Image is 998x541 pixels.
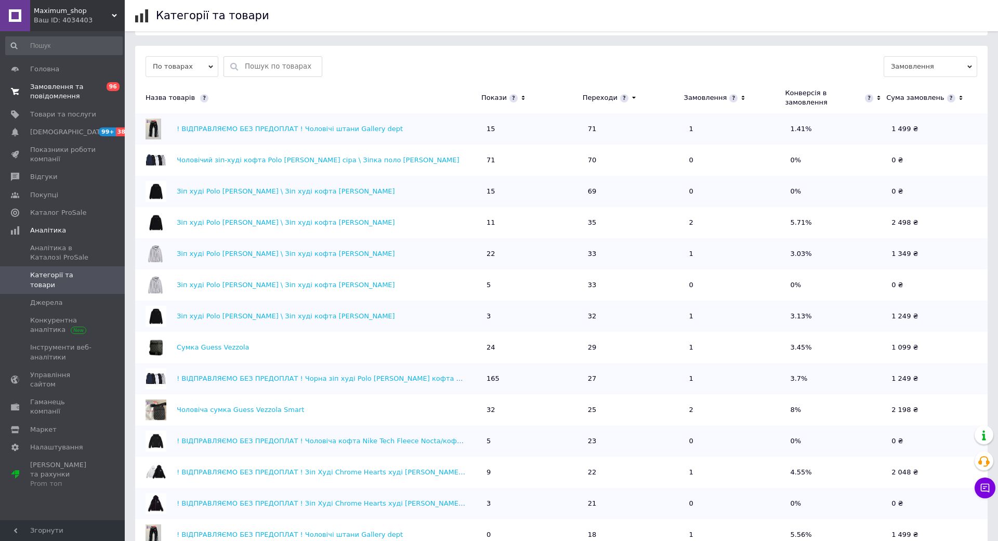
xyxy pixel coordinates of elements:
td: 0 ₴ [886,176,988,207]
img: Чоловічий зіп-худі кофта Polo Ralph Lauren сіра \ Зіпка поло ральф лаурен [146,150,166,171]
td: 1.41% [785,113,886,145]
td: 35 [583,207,684,238]
td: 0 [684,269,785,301]
td: 165 [481,363,583,394]
span: По товарах [146,56,218,77]
td: 0% [785,426,886,457]
a: Сумка Guess Vezzola [177,343,249,351]
a: Чоловічий зіп-худі кофта Polo [PERSON_NAME] сіра \ Зіпка поло [PERSON_NAME] [177,156,459,164]
span: 96 [107,82,120,91]
td: 2 198 ₴ [886,394,988,426]
td: 1 499 ₴ [886,113,988,145]
td: 32 [481,394,583,426]
span: Аналітика в Каталозі ProSale [30,243,96,262]
td: 2 [684,394,785,426]
td: 22 [481,238,583,269]
td: 23 [583,426,684,457]
td: 3 [481,301,583,332]
td: 5 [481,426,583,457]
td: 27 [583,363,684,394]
a: ! ВІДПРАВЛЯЄМО БЕЗ ПРЕДОПЛАТ ! Чорна зіп худі Polo [PERSON_NAME] кофта поло [PERSON_NAME], кофта,... [177,375,658,382]
img: Чоловіча сумка Guess Vezzola Smart [146,400,166,420]
a: Чоловіча сумка Guess Vezzola Smart [177,406,304,414]
div: Ваш ID: 4034403 [34,16,125,25]
a: Зіп худі Polo [PERSON_NAME] \ Зіп худі кофта [PERSON_NAME] [177,250,395,257]
td: 1 [684,113,785,145]
td: 0 ₴ [886,488,988,519]
td: 3.03% [785,238,886,269]
img: Сумка Guess Vezzola [146,337,166,358]
span: Товари та послуги [30,110,96,119]
td: 0% [785,488,886,519]
td: 33 [583,238,684,269]
div: Переходи [583,93,618,102]
span: Гаманець компанії [30,397,96,416]
a: Зіп худі Polo [PERSON_NAME] \ Зіп худі кофта [PERSON_NAME] [177,312,395,320]
a: ! ВІДПРАВЛЯЄМО БЕЗ ПРЕДОПЛАТ ! Зіп Худі Chrome Hearts худі [PERSON_NAME] зіпка хром харц кофта Ch... [177,468,617,476]
td: 11 [481,207,583,238]
td: 24 [481,332,583,363]
td: 0 [684,488,785,519]
input: Пошук [5,36,123,55]
td: 4.55% [785,457,886,488]
img: ! ВІДПРАВЛЯЄМО БЕЗ ПРЕДОПЛАТ ! Чоловіча кофта Nike Tech Fleece Nocta/кофта найк нокта S, Чорний [146,431,166,452]
td: 22 [583,457,684,488]
td: 29 [583,332,684,363]
span: Маркет [30,425,57,434]
span: Maximum_shop [34,6,112,16]
td: 0 ₴ [886,145,988,176]
img: Зіп худі Polo Ralph Lauren \ Зіп худі кофта Поло Ральф Лорен [146,181,166,202]
span: [PERSON_NAME] та рахунки [30,460,96,489]
td: 5 [481,269,583,301]
td: 1 249 ₴ [886,301,988,332]
td: 0 [684,176,785,207]
div: Prom топ [30,479,96,488]
span: Покупці [30,190,58,200]
img: Зіп худі Polo Ralph Lauren \ Зіп худі кофта Поло Ральф Лорен [146,212,166,233]
a: ! ВІДПРАВЛЯЄМО БЕЗ ПРЕДОПЛАТ ! Чоловічі штани Gallery dept [177,125,403,133]
td: 2 048 ₴ [886,457,988,488]
span: Конкурентна аналітика [30,316,96,334]
div: Сума замовлень [886,93,944,102]
td: 0% [785,269,886,301]
td: 0 ₴ [886,426,988,457]
img: ! ВІДПРАВЛЯЄМО БЕЗ ПРЕДОПЛАТ ! Зіп Худі Chrome Hearts худі Хром Хартс зіпка хром харц кофта Chrom... [146,493,166,514]
td: 1 [684,332,785,363]
a: Зіп худі Polo [PERSON_NAME] \ Зіп худі кофта [PERSON_NAME] [177,218,395,226]
td: 25 [583,394,684,426]
td: 0 [684,145,785,176]
td: 8% [785,394,886,426]
td: 21 [583,488,684,519]
td: 15 [481,176,583,207]
td: 3.45% [785,332,886,363]
span: Джерела [30,298,62,307]
td: 71 [481,145,583,176]
img: Зіп худі Polo Ralph Lauren \ Зіп худі кофта Поло Ральф Лорен [146,306,166,327]
span: Замовлення [884,56,977,77]
a: ! ВІДПРАВЛЯЄМО БЕЗ ПРЕДОПЛАТ ! Чоловіча кофта Nike Tech Fleece Nocta/кофта найк нокта S, Чорний [177,437,544,445]
a: Зіп худі Polo [PERSON_NAME] \ Зіп худі кофта [PERSON_NAME] [177,281,395,289]
div: Покази [481,93,507,102]
a: ! ВІДПРАВЛЯЄМО БЕЗ ПРЕДОПЛАТ ! Зіп Худі Chrome Hearts худі [PERSON_NAME] зіпка хром харц кофта Ch... [177,499,658,507]
td: 71 [583,113,684,145]
span: Управління сайтом [30,370,96,389]
td: 3.7% [785,363,886,394]
td: 0% [785,176,886,207]
input: Пошук по товарах [245,57,317,76]
td: 0% [785,145,886,176]
td: 33 [583,269,684,301]
td: 2 [684,207,785,238]
td: 1 [684,238,785,269]
span: Інструменти веб-аналітики [30,343,96,362]
td: 3.13% [785,301,886,332]
span: Налаштування [30,443,83,452]
td: 0 [684,426,785,457]
td: 1 [684,301,785,332]
span: Замовлення та повідомлення [30,82,96,101]
span: Категорії та товари [30,270,96,289]
td: 70 [583,145,684,176]
button: Чат з покупцем [975,478,995,498]
td: 0 ₴ [886,269,988,301]
img: ! ВІДПРАВЛЯЄМО БЕЗ ПРЕДОПЛАТ ! Зіп Худі Chrome Hearts худі Хром Хартс зіпка хром харц кофта Chrom... [146,462,166,483]
div: Замовлення [684,93,727,102]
